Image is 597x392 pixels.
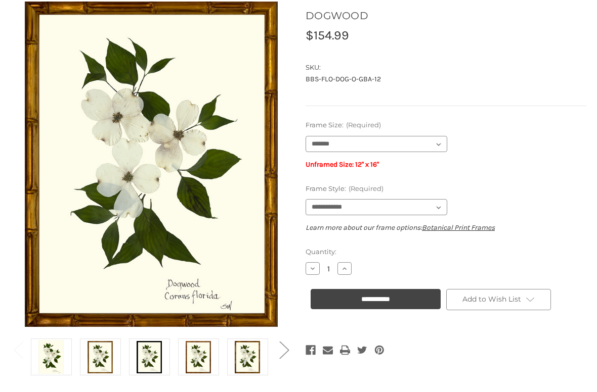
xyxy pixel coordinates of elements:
a: Botanical Print Frames [422,223,495,232]
a: Print [340,343,350,357]
img: Antique Gold Frame [88,340,113,374]
dt: SKU: [306,63,584,73]
img: Gold Bamboo Frame [235,340,260,374]
a: Add to Wish List [446,289,551,310]
h1: DOGWOOD [306,8,586,23]
span: $154.99 [306,28,349,42]
label: Frame Style: [306,184,586,194]
p: Unframed Size: 12" x 16" [306,159,586,170]
label: Frame Size: [306,120,586,130]
small: (Required) [346,121,381,129]
img: Black Frame [137,340,162,374]
img: Unframed [38,340,64,374]
p: Learn more about our frame options: [306,222,586,233]
label: Quantity: [306,247,586,257]
button: Go to slide 2 of 2 [274,334,294,365]
img: Burlewood Frame [186,340,211,374]
button: Go to slide 2 of 2 [8,334,28,365]
span: Add to Wish List [462,295,521,304]
small: (Required) [349,184,383,192]
dd: BBS-FLO-DOG-O-GBA-12 [306,74,586,84]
